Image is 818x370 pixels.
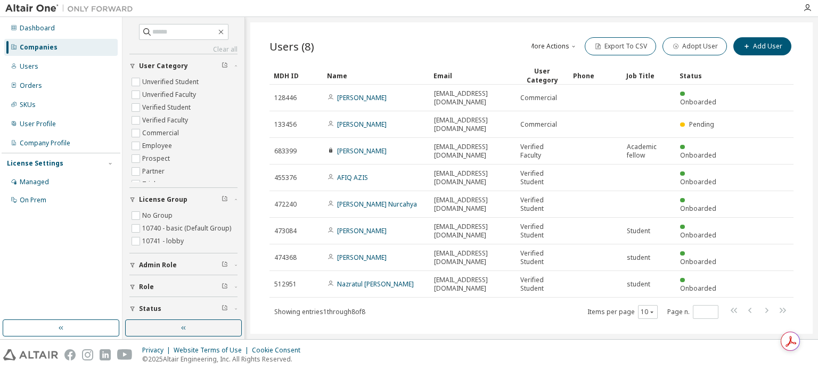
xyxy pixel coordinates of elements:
[129,297,238,320] button: Status
[520,143,564,160] span: Verified Faculty
[129,45,238,54] a: Clear all
[274,67,318,84] div: MDH ID
[627,253,650,262] span: student
[520,223,564,240] span: Verified Student
[680,151,716,160] span: Onboarded
[662,37,727,55] button: Adopt User
[434,116,511,133] span: [EMAIL_ADDRESS][DOMAIN_NAME]
[142,114,190,127] label: Verified Faculty
[434,169,511,186] span: [EMAIL_ADDRESS][DOMAIN_NAME]
[434,223,511,240] span: [EMAIL_ADDRESS][DOMAIN_NAME]
[434,276,511,293] span: [EMAIL_ADDRESS][DOMAIN_NAME]
[129,188,238,211] button: License Group
[680,231,716,240] span: Onboarded
[117,349,133,360] img: youtube.svg
[434,249,511,266] span: [EMAIL_ADDRESS][DOMAIN_NAME]
[20,24,55,32] div: Dashboard
[680,97,716,106] span: Onboarded
[680,284,716,293] span: Onboarded
[129,275,238,299] button: Role
[520,249,564,266] span: Verified Student
[274,253,297,262] span: 474368
[139,305,161,313] span: Status
[3,349,58,360] img: altair_logo.svg
[222,261,228,269] span: Clear filter
[142,178,158,191] label: Trial
[587,305,658,319] span: Items per page
[667,305,718,319] span: Page n.
[527,37,578,55] button: More Actions
[142,209,175,222] label: No Group
[689,120,714,129] span: Pending
[222,283,228,291] span: Clear filter
[82,349,93,360] img: instagram.svg
[641,308,655,316] button: 10
[20,81,42,90] div: Orders
[626,67,671,84] div: Job Title
[20,120,56,128] div: User Profile
[274,200,297,209] span: 472240
[274,174,297,182] span: 455376
[139,62,188,70] span: User Category
[142,355,307,364] p: © 2025 Altair Engineering, Inc. All Rights Reserved.
[222,62,228,70] span: Clear filter
[142,222,233,235] label: 10740 - basic (Default Group)
[274,280,297,289] span: 512951
[222,305,228,313] span: Clear filter
[20,62,38,71] div: Users
[520,169,564,186] span: Verified Student
[142,165,167,178] label: Partner
[520,276,564,293] span: Verified Student
[174,346,252,355] div: Website Terms of Use
[129,253,238,277] button: Admin Role
[337,173,368,182] a: AFIQ AZIS
[520,120,557,129] span: Commercial
[142,127,181,139] label: Commercial
[434,143,511,160] span: [EMAIL_ADDRESS][DOMAIN_NAME]
[337,93,387,102] a: [PERSON_NAME]
[139,283,154,291] span: Role
[274,120,297,129] span: 133456
[337,226,387,235] a: [PERSON_NAME]
[520,67,565,85] div: User Category
[5,3,138,14] img: Altair One
[142,88,198,101] label: Unverified Faculty
[274,227,297,235] span: 473084
[129,54,238,78] button: User Category
[20,196,46,204] div: On Prem
[627,227,650,235] span: Student
[733,37,791,55] button: Add User
[142,235,186,248] label: 10741 - lobby
[327,67,425,84] div: Name
[434,89,511,106] span: [EMAIL_ADDRESS][DOMAIN_NAME]
[139,195,187,204] span: License Group
[627,280,650,289] span: student
[100,349,111,360] img: linkedin.svg
[434,196,511,213] span: [EMAIL_ADDRESS][DOMAIN_NAME]
[573,67,618,84] div: Phone
[7,159,63,168] div: License Settings
[20,178,49,186] div: Managed
[142,346,174,355] div: Privacy
[520,94,557,102] span: Commercial
[337,120,387,129] a: [PERSON_NAME]
[252,346,307,355] div: Cookie Consent
[520,196,564,213] span: Verified Student
[680,67,724,84] div: Status
[274,147,297,155] span: 683399
[20,43,58,52] div: Companies
[142,152,172,165] label: Prospect
[142,76,201,88] label: Unverified Student
[274,307,365,316] span: Showing entries 1 through 8 of 8
[139,261,177,269] span: Admin Role
[142,139,174,152] label: Employee
[680,204,716,213] span: Onboarded
[142,101,193,114] label: Verified Student
[433,67,511,84] div: Email
[222,195,228,204] span: Clear filter
[274,94,297,102] span: 128446
[627,143,670,160] span: Academic fellow
[680,257,716,266] span: Onboarded
[20,101,36,109] div: SKUs
[337,146,387,155] a: [PERSON_NAME]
